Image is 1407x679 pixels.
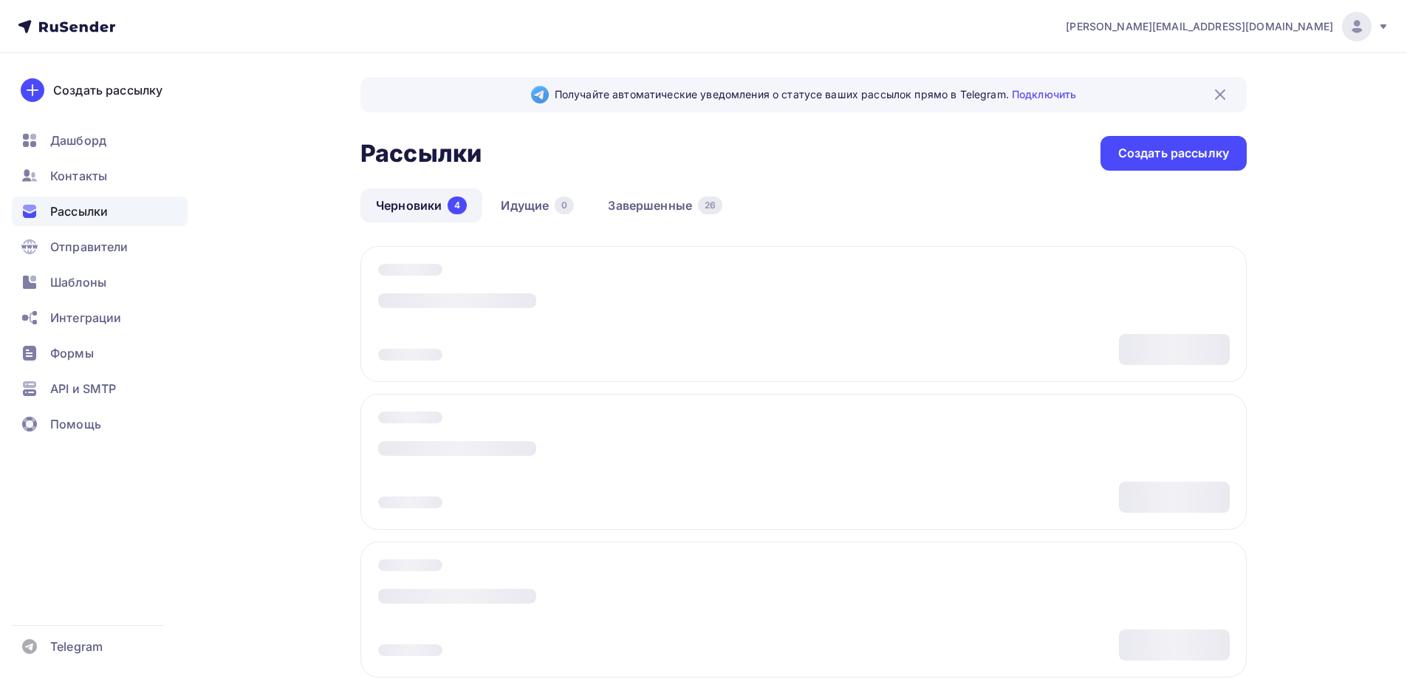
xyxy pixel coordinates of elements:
span: Интеграции [50,309,121,327]
div: 4 [448,197,467,214]
a: Дашборд [12,126,188,155]
a: Черновики4 [360,188,482,222]
span: Отправители [50,238,129,256]
div: Создать рассылку [1118,145,1229,162]
a: [PERSON_NAME][EMAIL_ADDRESS][DOMAIN_NAME] [1066,12,1389,41]
a: Завершенные26 [592,188,738,222]
div: 26 [698,197,722,214]
span: Контакты [50,167,107,185]
span: Получайте автоматические уведомления о статусе ваших рассылок прямо в Telegram. [555,87,1076,102]
a: Рассылки [12,197,188,226]
a: Подключить [1012,88,1076,100]
span: Формы [50,344,94,362]
span: Помощь [50,415,101,433]
a: Формы [12,338,188,368]
a: Контакты [12,161,188,191]
span: Дашборд [50,132,106,149]
div: 0 [555,197,574,214]
span: Шаблоны [50,273,106,291]
div: Создать рассылку [53,81,162,99]
a: Отправители [12,232,188,262]
img: Telegram [531,86,549,103]
span: Telegram [50,638,103,655]
span: [PERSON_NAME][EMAIL_ADDRESS][DOMAIN_NAME] [1066,19,1333,34]
h2: Рассылки [360,139,482,168]
a: Шаблоны [12,267,188,297]
span: API и SMTP [50,380,116,397]
a: Идущие0 [485,188,589,222]
span: Рассылки [50,202,108,220]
